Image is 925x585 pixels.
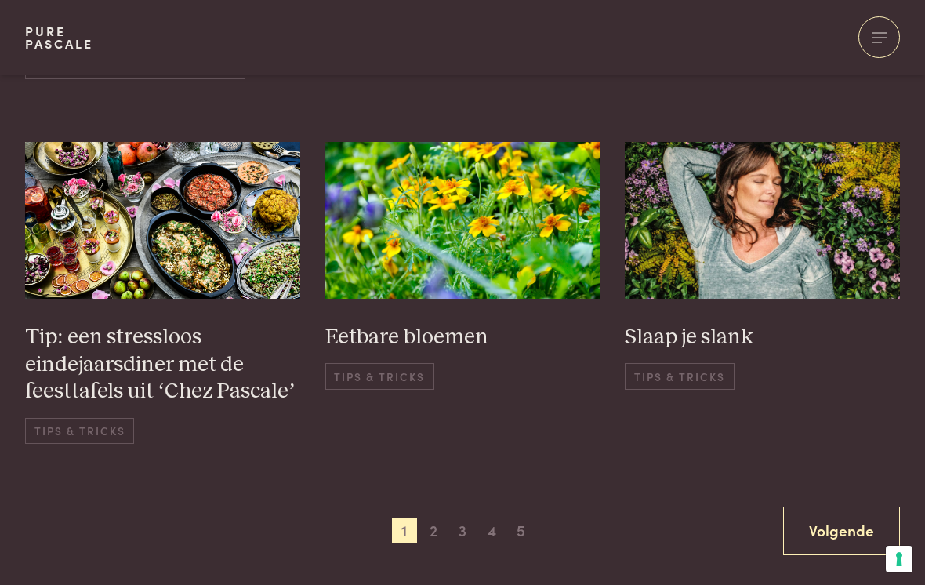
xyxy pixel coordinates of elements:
[886,546,912,572] button: Uw voorkeuren voor toestemming voor trackingtechnologieën
[450,518,475,543] span: 3
[25,324,300,405] h3: Tip: een stressloos eindejaarsdiner met de feesttafels uit ‘Chez Pascale’
[325,142,600,299] img: eetbarebloemen1
[625,324,900,351] h3: Slaap je slank
[25,142,300,299] img: Chez Pascale sfeer-38
[625,142,900,299] img: slaap-je-slank-01
[325,363,434,389] span: Tips & Tricks
[479,518,504,543] span: 4
[508,518,533,543] span: 5
[325,324,600,351] h3: Eetbare bloemen
[625,142,900,444] a: slaap-je-slank-01 Slaap je slank Tips & Tricks
[25,142,300,444] a: Chez Pascale sfeer-38 Tip: een stressloos eindejaarsdiner met de feesttafels uit ‘Chez Pascale’ T...
[783,507,900,556] a: Volgende
[325,142,600,444] a: eetbarebloemen1 Eetbare bloemen Tips & Tricks
[25,25,93,50] a: PurePascale
[392,518,417,543] span: 1
[25,418,134,444] span: Tips & Tricks
[421,518,446,543] span: 2
[625,363,734,389] span: Tips & Tricks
